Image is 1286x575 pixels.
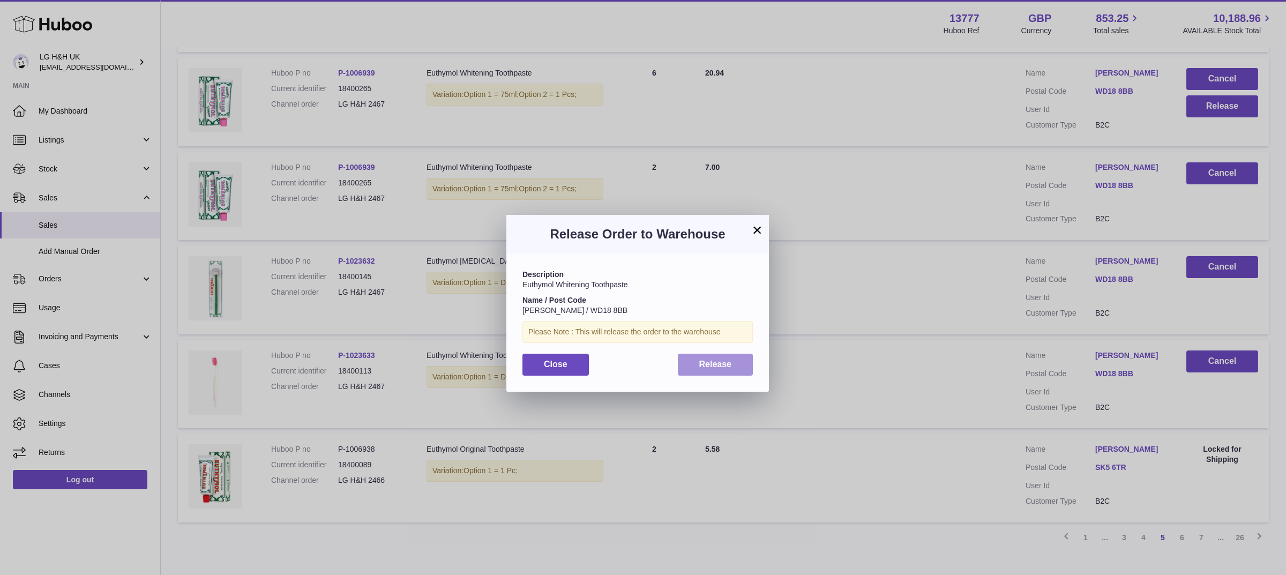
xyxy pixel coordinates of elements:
button: Close [522,354,589,376]
span: Euthymol Whitening Toothpaste [522,280,628,289]
strong: Name / Post Code [522,296,586,304]
span: [PERSON_NAME] / WD18 8BB [522,306,627,315]
button: Release [678,354,753,376]
div: Please Note : This will release the order to the warehouse [522,321,753,343]
strong: Description [522,270,564,279]
span: Release [699,360,732,369]
h3: Release Order to Warehouse [522,226,753,243]
span: Close [544,360,567,369]
button: × [751,223,764,236]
